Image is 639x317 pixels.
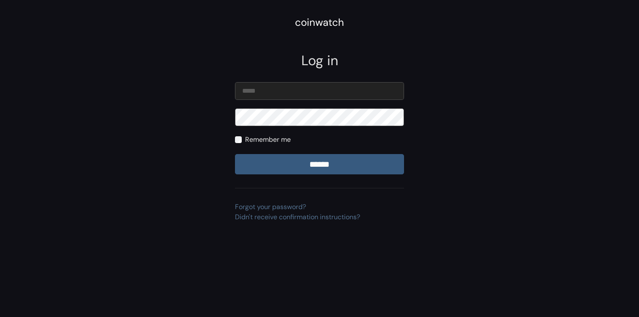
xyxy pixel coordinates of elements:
[245,135,291,145] label: Remember me
[235,202,306,211] a: Forgot your password?
[235,212,360,221] a: Didn't receive confirmation instructions?
[235,52,404,69] h2: Log in
[295,15,344,30] div: coinwatch
[295,19,344,28] a: coinwatch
